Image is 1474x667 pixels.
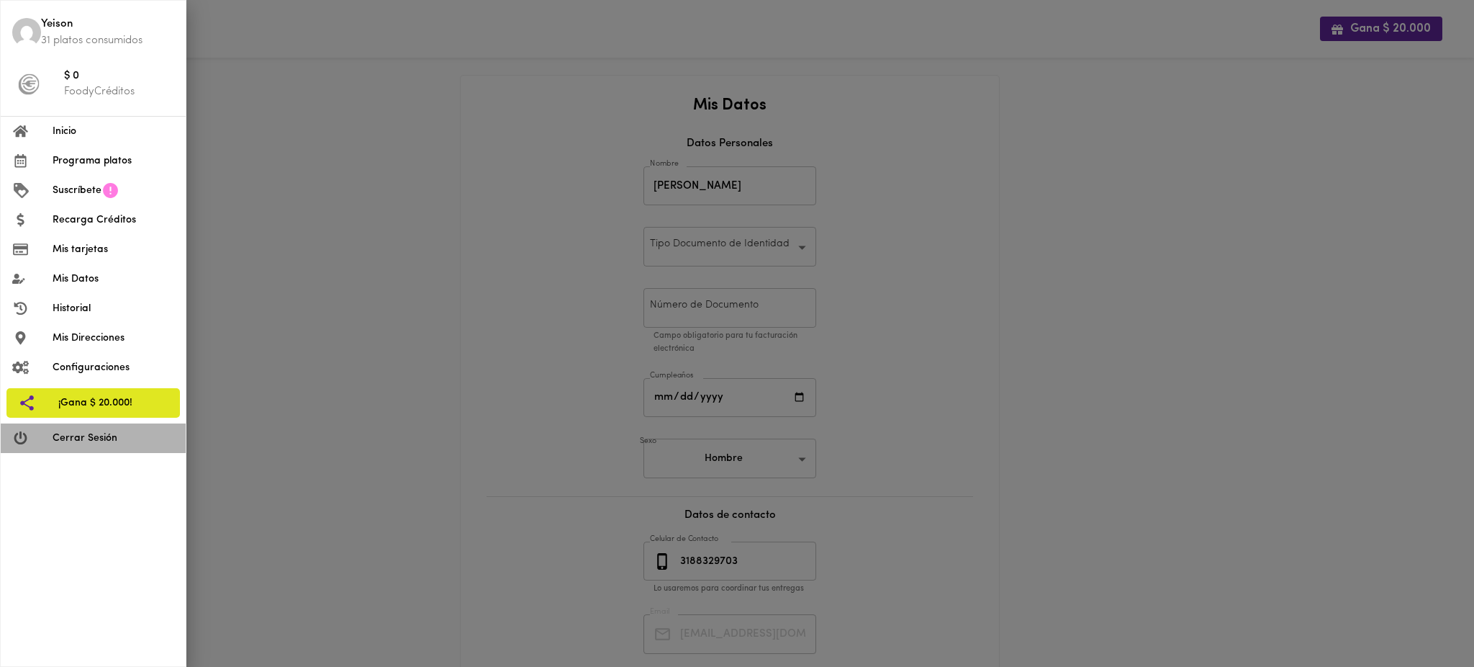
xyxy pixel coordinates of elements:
[53,124,174,139] span: Inicio
[53,183,101,198] span: Suscríbete
[1391,583,1460,653] iframe: Messagebird Livechat Widget
[64,84,174,99] p: FoodyCréditos
[53,431,174,446] span: Cerrar Sesión
[64,68,174,85] span: $ 0
[53,153,174,169] span: Programa platos
[53,331,174,346] span: Mis Direcciones
[58,395,168,411] span: ¡Gana $ 20.000!
[53,242,174,257] span: Mis tarjetas
[18,73,40,95] img: foody-creditos-black.png
[53,360,174,375] span: Configuraciones
[41,33,174,48] p: 31 platos consumidos
[53,301,174,316] span: Historial
[53,212,174,228] span: Recarga Créditos
[41,17,174,33] span: Yeison
[53,272,174,287] span: Mis Datos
